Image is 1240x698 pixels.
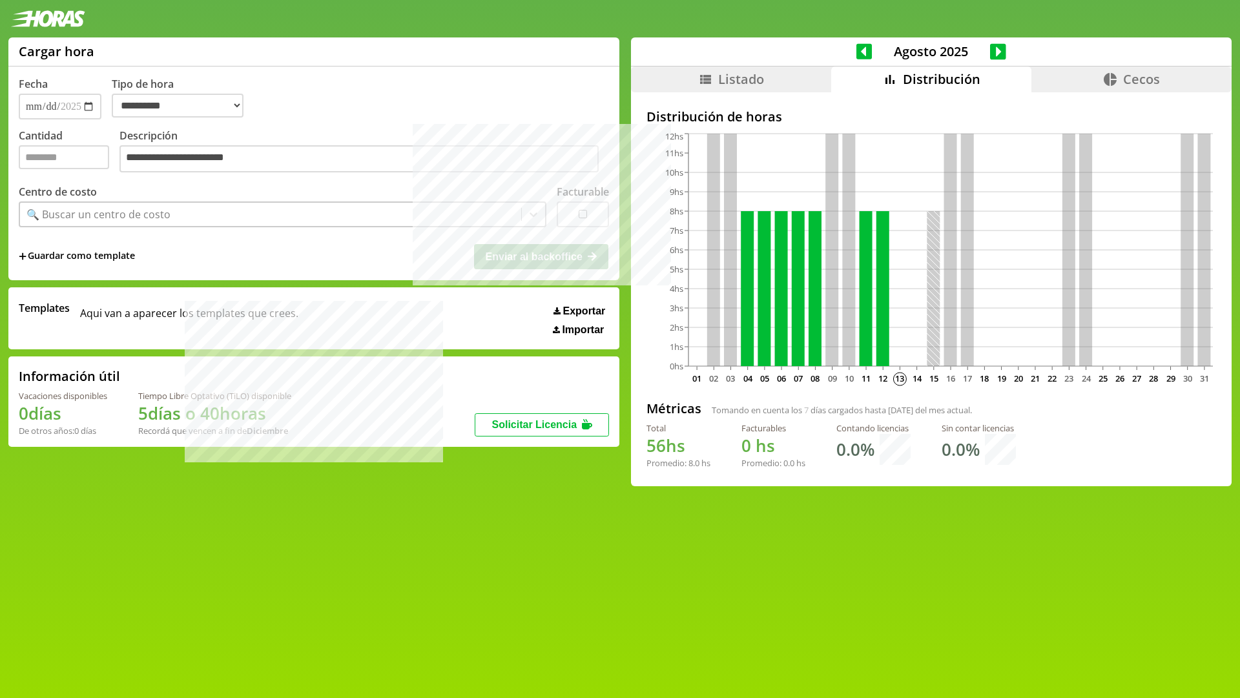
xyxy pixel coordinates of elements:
[26,207,170,221] div: 🔍 Buscar un centro de costo
[247,425,288,436] b: Diciembre
[741,434,805,457] h1: hs
[862,373,871,384] text: 11
[112,77,254,119] label: Tipo de hora
[1081,373,1091,384] text: 24
[112,94,243,118] select: Tipo de hora
[670,244,683,256] tspan: 6hs
[794,373,803,384] text: 07
[670,322,683,333] tspan: 2hs
[646,434,666,457] span: 56
[670,263,683,275] tspan: 5hs
[804,404,809,416] span: 7
[688,457,699,469] span: 8.0
[872,43,990,60] span: Agosto 2025
[665,167,683,178] tspan: 10hs
[19,402,107,425] h1: 0 días
[19,43,94,60] h1: Cargar hora
[741,434,751,457] span: 0
[475,413,609,436] button: Solicitar Licencia
[712,404,972,416] span: Tomando en cuenta los días cargados hasta [DATE] del mes actual.
[646,108,1216,125] h2: Distribución de horas
[1132,373,1141,384] text: 27
[19,145,109,169] input: Cantidad
[19,425,107,436] div: De otros años: 0 días
[942,422,1016,434] div: Sin contar licencias
[836,438,874,461] h1: 0.0 %
[19,301,70,315] span: Templates
[929,373,938,384] text: 15
[19,128,119,176] label: Cantidad
[646,400,701,417] h2: Métricas
[138,425,291,436] div: Recordá que vencen a fin de
[10,10,85,27] img: logotipo
[1064,373,1073,384] text: 23
[665,147,683,159] tspan: 11hs
[692,373,701,384] text: 01
[665,130,683,142] tspan: 12hs
[811,373,820,384] text: 08
[1200,373,1209,384] text: 31
[646,422,710,434] div: Total
[777,373,786,384] text: 06
[670,283,683,294] tspan: 4hs
[741,457,805,469] div: Promedio: hs
[19,249,26,263] span: +
[878,373,887,384] text: 12
[646,457,710,469] div: Promedio: hs
[19,77,48,91] label: Fecha
[670,341,683,353] tspan: 1hs
[903,70,980,88] span: Distribución
[1014,373,1023,384] text: 20
[743,373,753,384] text: 04
[942,438,980,461] h1: 0.0 %
[1166,373,1175,384] text: 29
[1149,373,1158,384] text: 28
[138,390,291,402] div: Tiempo Libre Optativo (TiLO) disponible
[1099,373,1108,384] text: 25
[119,145,599,172] textarea: Descripción
[895,373,904,384] text: 13
[845,373,854,384] text: 10
[557,185,609,199] label: Facturable
[913,373,922,384] text: 14
[138,402,291,425] h1: 5 días o 40 horas
[980,373,989,384] text: 18
[726,373,735,384] text: 03
[760,373,769,384] text: 05
[670,225,683,236] tspan: 7hs
[19,367,120,385] h2: Información útil
[1123,70,1160,88] span: Cecos
[563,305,606,317] span: Exportar
[670,360,683,372] tspan: 0hs
[562,324,604,336] span: Importar
[670,205,683,217] tspan: 8hs
[836,422,911,434] div: Contando licencias
[670,186,683,198] tspan: 9hs
[19,390,107,402] div: Vacaciones disponibles
[1183,373,1192,384] text: 30
[783,457,794,469] span: 0.0
[997,373,1006,384] text: 19
[1115,373,1124,384] text: 26
[670,302,683,314] tspan: 3hs
[646,434,710,457] h1: hs
[550,305,609,318] button: Exportar
[119,128,609,176] label: Descripción
[741,422,805,434] div: Facturables
[19,249,135,263] span: +Guardar como template
[718,70,764,88] span: Listado
[1048,373,1057,384] text: 22
[963,373,972,384] text: 17
[946,373,955,384] text: 16
[492,419,577,430] span: Solicitar Licencia
[19,185,97,199] label: Centro de costo
[1031,373,1040,384] text: 21
[80,301,298,336] span: Aqui van a aparecer los templates que crees.
[828,373,837,384] text: 09
[709,373,718,384] text: 02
